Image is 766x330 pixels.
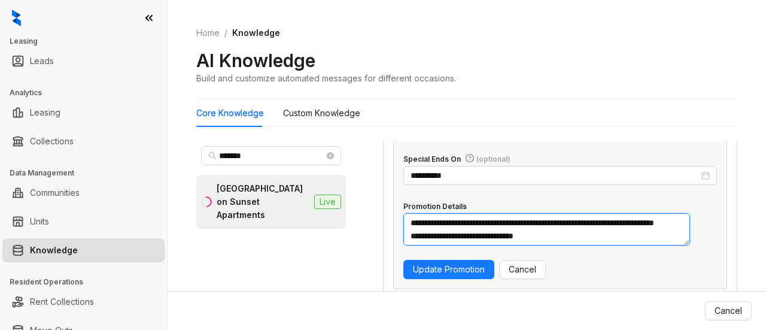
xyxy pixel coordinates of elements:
a: Units [30,210,49,234]
li: Communities [2,181,165,205]
span: (optional) [476,155,510,164]
a: Knowledge [30,238,78,262]
div: Promotion Details [403,201,467,213]
span: Update Promotion [413,263,485,276]
li: Leasing [2,101,165,125]
a: Home [194,26,222,40]
a: Rent Collections [30,290,94,314]
div: Custom Knowledge [283,107,360,120]
div: [GEOGRAPHIC_DATA] on Sunset Apartments [217,182,309,222]
button: Cancel [499,260,546,279]
a: Leads [30,49,54,73]
li: Rent Collections [2,290,165,314]
h3: Data Management [10,168,167,178]
li: Collections [2,129,165,153]
a: Collections [30,129,74,153]
img: logo [12,10,21,26]
li: Knowledge [2,238,165,262]
h3: Analytics [10,87,167,98]
h3: Leasing [10,36,167,47]
div: Special Ends On [403,154,510,165]
a: Leasing [30,101,60,125]
h3: Resident Operations [10,277,167,287]
span: close-circle [327,152,334,159]
li: Leads [2,49,165,73]
a: Communities [30,181,80,205]
button: Update Promotion [403,260,494,279]
span: Cancel [509,263,536,276]
span: Live [314,195,341,209]
div: Core Knowledge [196,107,264,120]
span: search [208,152,217,160]
span: question-circle [466,154,474,162]
li: Units [2,210,165,234]
span: Knowledge [232,28,280,38]
li: / [224,26,227,40]
div: Build and customize automated messages for different occasions. [196,72,456,84]
h2: AI Knowledge [196,49,315,72]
